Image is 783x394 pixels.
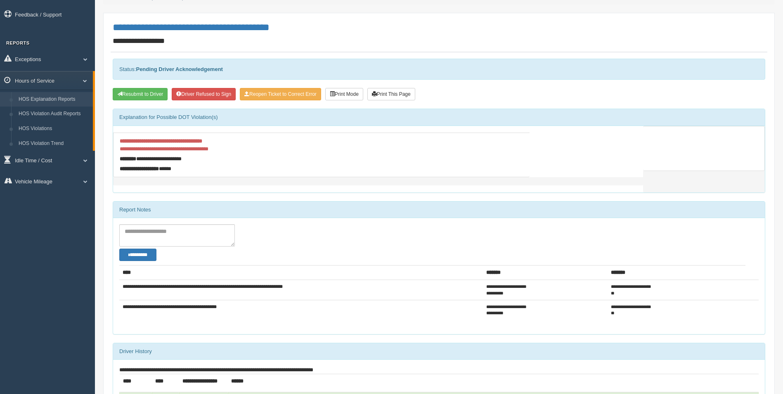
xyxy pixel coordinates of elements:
a: HOS Violations [15,121,93,136]
div: Report Notes [113,202,765,218]
div: Driver History [113,343,765,360]
strong: Pending Driver Acknowledgement [136,66,222,72]
a: HOS Explanation Reports [15,92,93,107]
button: Resubmit To Driver [113,88,168,100]
div: Explanation for Possible DOT Violation(s) [113,109,765,126]
button: Print Mode [325,88,363,100]
button: Print This Page [367,88,415,100]
a: HOS Violation Trend [15,136,93,151]
button: Reopen Ticket [240,88,321,100]
button: Change Filter Options [119,249,156,261]
button: Driver Refused to Sign [172,88,236,100]
div: Status: [113,59,765,80]
a: HOS Violation Audit Reports [15,107,93,121]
